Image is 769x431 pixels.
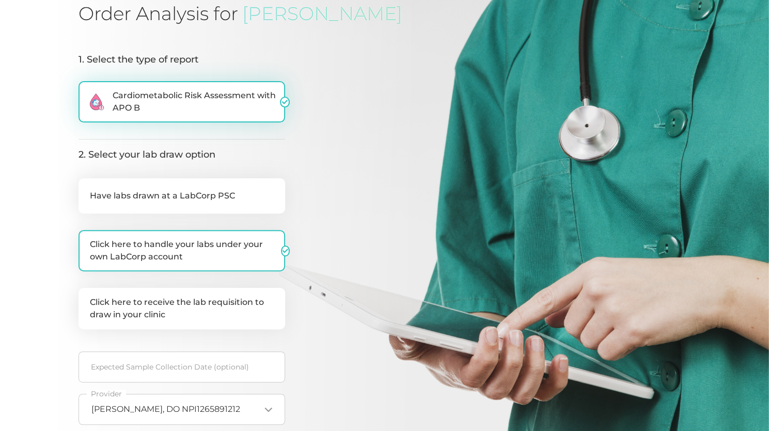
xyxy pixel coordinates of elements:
h1: Order Analysis for [79,2,690,25]
legend: 1. Select the type of report [79,54,285,69]
label: Have labs drawn at a LabCorp PSC [79,178,285,213]
div: Search for option [79,394,285,425]
legend: 2. Select your lab draw option [79,148,285,162]
input: Select date [79,351,285,382]
span: Cardiometabolic Risk Assessment with APO B [113,89,280,114]
label: Click here to handle your labs under your own LabCorp account [79,230,285,271]
span: [PERSON_NAME], DO NPI1265891212 [91,404,240,414]
label: Click here to receive the lab requisition to draw in your clinic [79,288,285,329]
span: [PERSON_NAME] [242,2,402,25]
input: Search for option [240,404,260,414]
